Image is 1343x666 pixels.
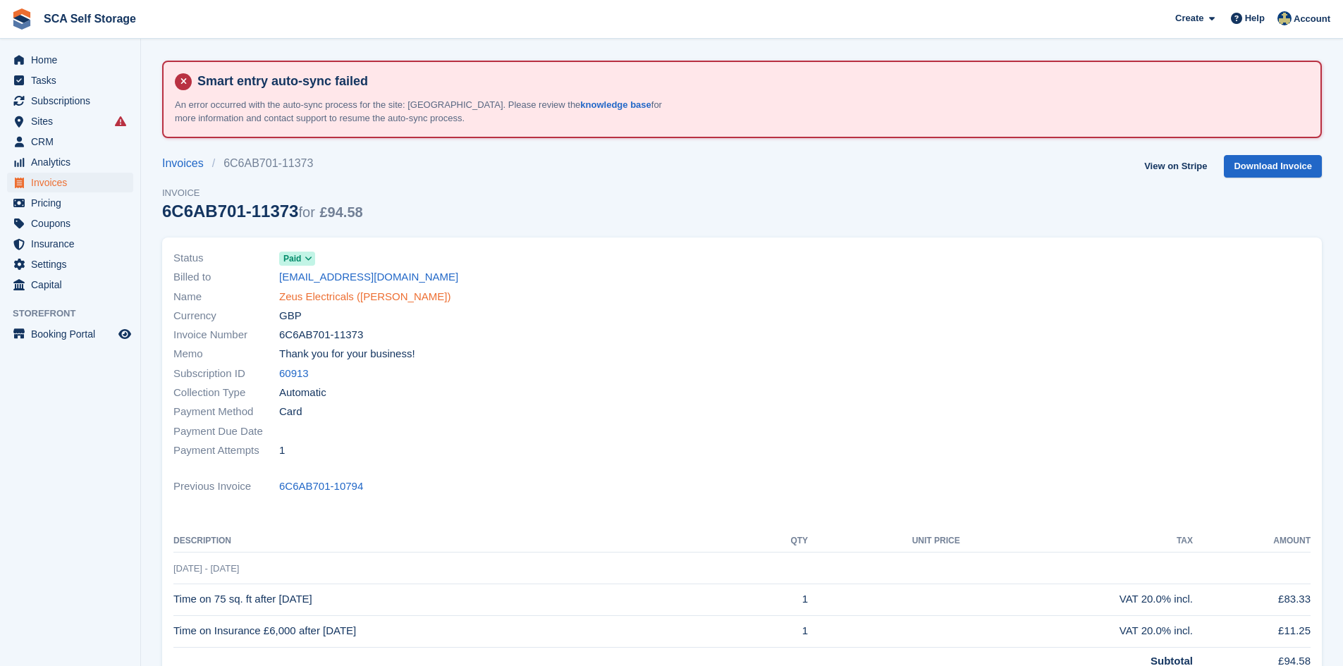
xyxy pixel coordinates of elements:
[960,530,1193,553] th: Tax
[31,193,116,213] span: Pricing
[1193,615,1311,647] td: £11.25
[279,479,363,495] a: 6C6AB701-10794
[7,275,133,295] a: menu
[279,308,302,324] span: GBP
[279,346,415,362] span: Thank you for your business!
[116,326,133,343] a: Preview store
[173,615,753,647] td: Time on Insurance £6,000 after [DATE]
[192,73,1309,90] h4: Smart entry auto-sync failed
[1294,12,1330,26] span: Account
[283,252,301,265] span: Paid
[173,424,279,440] span: Payment Due Date
[279,250,315,266] a: Paid
[31,50,116,70] span: Home
[1193,530,1311,553] th: Amount
[1175,11,1203,25] span: Create
[173,289,279,305] span: Name
[753,615,808,647] td: 1
[7,214,133,233] a: menu
[7,193,133,213] a: menu
[7,173,133,192] a: menu
[173,443,279,459] span: Payment Attempts
[279,289,450,305] a: Zeus Electricals ([PERSON_NAME])
[31,111,116,131] span: Sites
[162,186,363,200] span: Invoice
[7,70,133,90] a: menu
[279,443,285,459] span: 1
[11,8,32,30] img: stora-icon-8386f47178a22dfd0bd8f6a31ec36ba5ce8667c1dd55bd0f319d3a0aa187defe.svg
[162,155,363,172] nav: breadcrumbs
[31,324,116,344] span: Booking Portal
[31,91,116,111] span: Subscriptions
[753,584,808,615] td: 1
[38,7,142,30] a: SCA Self Storage
[31,234,116,254] span: Insurance
[1245,11,1265,25] span: Help
[1224,155,1322,178] a: Download Invoice
[175,98,668,125] p: An error occurred with the auto-sync process for the site: [GEOGRAPHIC_DATA]. Please review the f...
[7,234,133,254] a: menu
[960,623,1193,639] div: VAT 20.0% incl.
[173,346,279,362] span: Memo
[31,152,116,172] span: Analytics
[173,366,279,382] span: Subscription ID
[173,308,279,324] span: Currency
[173,269,279,285] span: Billed to
[173,584,753,615] td: Time on 75 sq. ft after [DATE]
[580,99,651,110] a: knowledge base
[298,204,314,220] span: for
[173,327,279,343] span: Invoice Number
[7,91,133,111] a: menu
[7,50,133,70] a: menu
[7,111,133,131] a: menu
[162,202,363,221] div: 6C6AB701-11373
[173,250,279,266] span: Status
[162,155,212,172] a: Invoices
[808,530,960,553] th: Unit Price
[31,132,116,152] span: CRM
[173,530,753,553] th: Description
[753,530,808,553] th: QTY
[279,269,458,285] a: [EMAIL_ADDRESS][DOMAIN_NAME]
[173,404,279,420] span: Payment Method
[31,70,116,90] span: Tasks
[173,385,279,401] span: Collection Type
[319,204,362,220] span: £94.58
[279,366,309,382] a: 60913
[7,132,133,152] a: menu
[7,254,133,274] a: menu
[279,385,326,401] span: Automatic
[1193,584,1311,615] td: £83.33
[1139,155,1213,178] a: View on Stripe
[13,307,140,321] span: Storefront
[279,327,363,343] span: 6C6AB701-11373
[279,404,302,420] span: Card
[31,254,116,274] span: Settings
[1277,11,1292,25] img: Bethany Bloodworth
[115,116,126,127] i: Smart entry sync failures have occurred
[7,324,133,344] a: menu
[7,152,133,172] a: menu
[31,173,116,192] span: Invoices
[173,563,239,574] span: [DATE] - [DATE]
[960,591,1193,608] div: VAT 20.0% incl.
[31,275,116,295] span: Capital
[173,479,279,495] span: Previous Invoice
[31,214,116,233] span: Coupons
